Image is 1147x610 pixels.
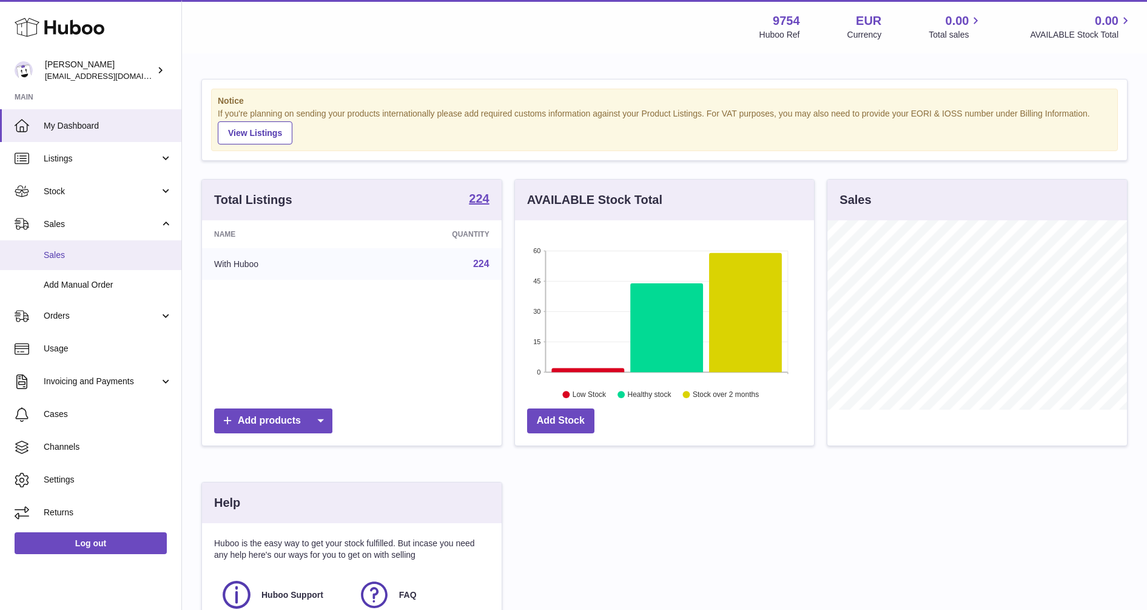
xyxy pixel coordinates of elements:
h3: Help [214,495,240,511]
span: Orders [44,310,160,322]
text: 60 [533,247,540,254]
span: My Dashboard [44,120,172,132]
span: FAQ [399,589,417,601]
span: Listings [44,153,160,164]
th: Quantity [360,220,501,248]
a: Log out [15,532,167,554]
a: 0.00 Total sales [929,13,983,41]
text: Healthy stock [627,390,671,399]
span: Invoicing and Payments [44,376,160,387]
td: With Huboo [202,248,360,280]
text: Low Stock [573,390,607,399]
text: 45 [533,277,540,285]
h3: Sales [839,192,871,208]
strong: Notice [218,95,1111,107]
span: Settings [44,474,172,486]
strong: 224 [469,192,489,205]
div: Currency [847,29,882,41]
span: Cases [44,408,172,420]
span: Usage [44,343,172,354]
text: Stock over 2 months [693,390,759,399]
text: 0 [537,368,540,376]
span: Huboo Support [261,589,323,601]
text: 30 [533,308,540,315]
span: Stock [44,186,160,197]
span: 0.00 [946,13,969,29]
text: 15 [533,338,540,345]
span: Returns [44,507,172,518]
strong: 9754 [773,13,800,29]
a: 224 [469,192,489,207]
h3: AVAILABLE Stock Total [527,192,662,208]
a: 0.00 AVAILABLE Stock Total [1030,13,1132,41]
span: Add Manual Order [44,279,172,291]
span: 0.00 [1095,13,1118,29]
div: If you're planning on sending your products internationally please add required customs informati... [218,108,1111,144]
span: Sales [44,219,160,230]
a: View Listings [218,121,292,144]
img: info@fieldsluxury.london [15,61,33,80]
div: [PERSON_NAME] [45,59,154,82]
span: Channels [44,441,172,453]
a: Add products [214,408,332,433]
span: Total sales [929,29,983,41]
strong: EUR [856,13,881,29]
p: Huboo is the easy way to get your stock fulfilled. But incase you need any help here's our ways f... [214,538,489,561]
a: Add Stock [527,408,594,433]
th: Name [202,220,360,248]
span: [EMAIL_ADDRESS][DOMAIN_NAME] [45,71,178,81]
div: Huboo Ref [759,29,800,41]
h3: Total Listings [214,192,292,208]
span: AVAILABLE Stock Total [1030,29,1132,41]
a: 224 [473,259,489,269]
span: Sales [44,249,172,261]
